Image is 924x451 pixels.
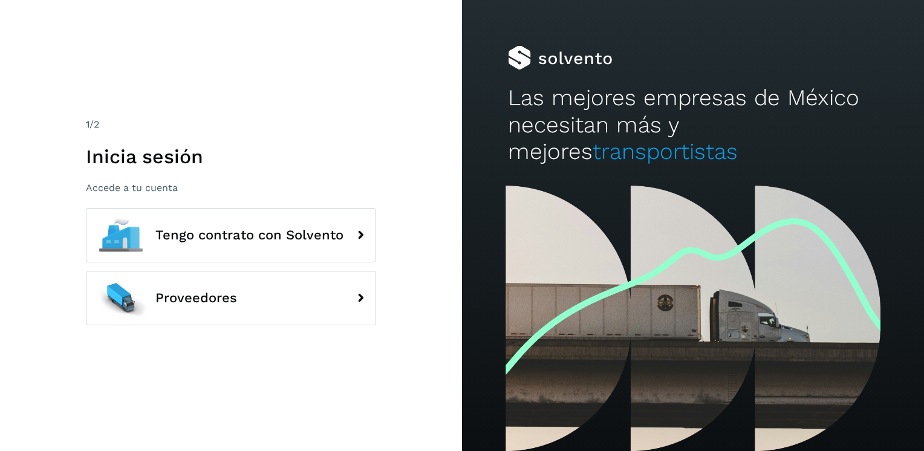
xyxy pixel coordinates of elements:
[86,118,89,130] span: 1
[86,271,376,325] button: Proveedores
[86,117,376,132] div: /2
[508,85,877,165] h2: Las mejores empresas de México necesitan más y mejores
[155,228,343,242] span: Tengo contrato con Solvento
[86,182,376,193] p: Accede a tu cuenta
[86,145,376,168] h1: Inicia sesión
[593,138,738,164] span: transportistas
[155,291,237,305] span: Proveedores
[86,208,376,262] button: Tengo contrato con Solvento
